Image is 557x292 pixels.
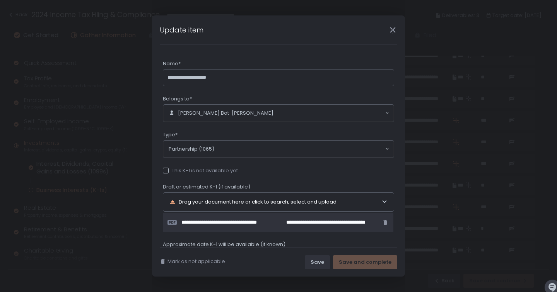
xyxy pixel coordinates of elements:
div: Close [380,25,405,34]
h1: Update item [160,25,203,35]
span: Draft or estimated K-1 (if available) [163,183,250,190]
input: Search for option [214,145,384,153]
span: Mark as not applicable [167,258,225,265]
span: Name* [163,60,181,67]
span: Partnership (1065) [169,145,214,153]
button: Mark as not applicable [160,258,225,265]
span: Approximate date K-1 will be available (if known) [163,241,285,248]
div: Search for option [163,105,394,122]
button: Save [305,255,330,269]
div: Save [311,259,324,266]
input: Search for option [273,109,384,117]
span: Type* [163,131,178,138]
div: Search for option [163,141,394,158]
span: [PERSON_NAME] Bot-[PERSON_NAME] [178,110,273,117]
span: Belongs to* [163,95,192,102]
